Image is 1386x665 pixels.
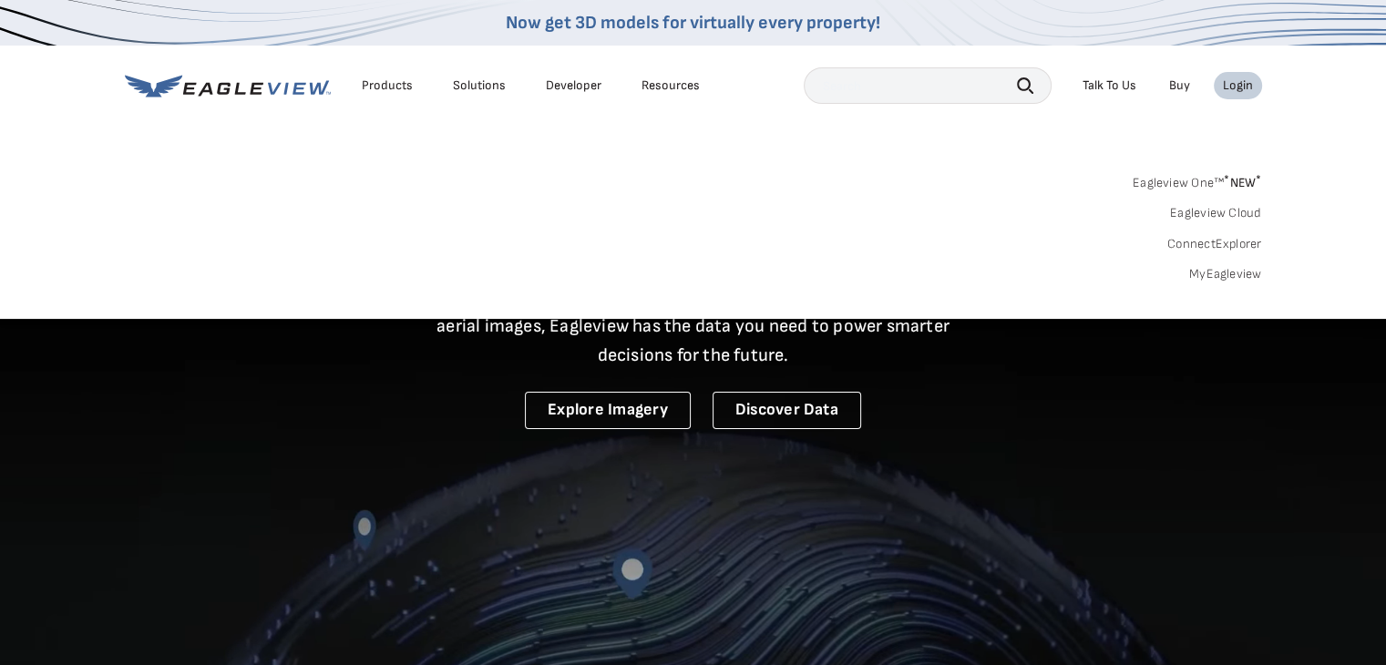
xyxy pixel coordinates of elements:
a: ConnectExplorer [1167,236,1262,252]
a: MyEagleview [1189,266,1262,282]
a: Eagleview One™*NEW* [1133,169,1262,190]
div: Resources [642,77,700,94]
a: Discover Data [713,392,861,429]
a: Developer [546,77,601,94]
a: Explore Imagery [525,392,691,429]
div: Login [1223,77,1253,94]
a: Eagleview Cloud [1170,205,1262,221]
a: Buy [1169,77,1190,94]
span: NEW [1224,175,1261,190]
a: Now get 3D models for virtually every property! [506,12,880,34]
div: Talk To Us [1083,77,1136,94]
div: Solutions [453,77,506,94]
input: Search [804,67,1052,104]
div: Products [362,77,413,94]
p: A new era starts here. Built on more than 3.5 billion high-resolution aerial images, Eagleview ha... [415,282,972,370]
